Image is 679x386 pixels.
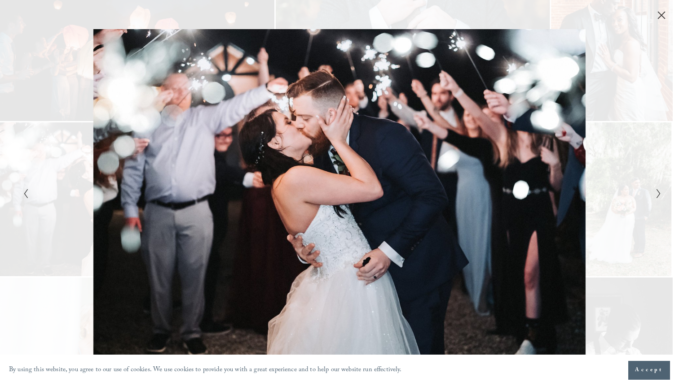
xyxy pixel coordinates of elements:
[635,366,663,375] span: Accept
[9,364,402,377] p: By using this website, you agree to our use of cookies. We use cookies to provide you with a grea...
[654,10,669,20] button: Close
[20,188,26,199] button: Previous Slide
[628,361,670,380] button: Accept
[653,188,659,199] button: Next Slide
